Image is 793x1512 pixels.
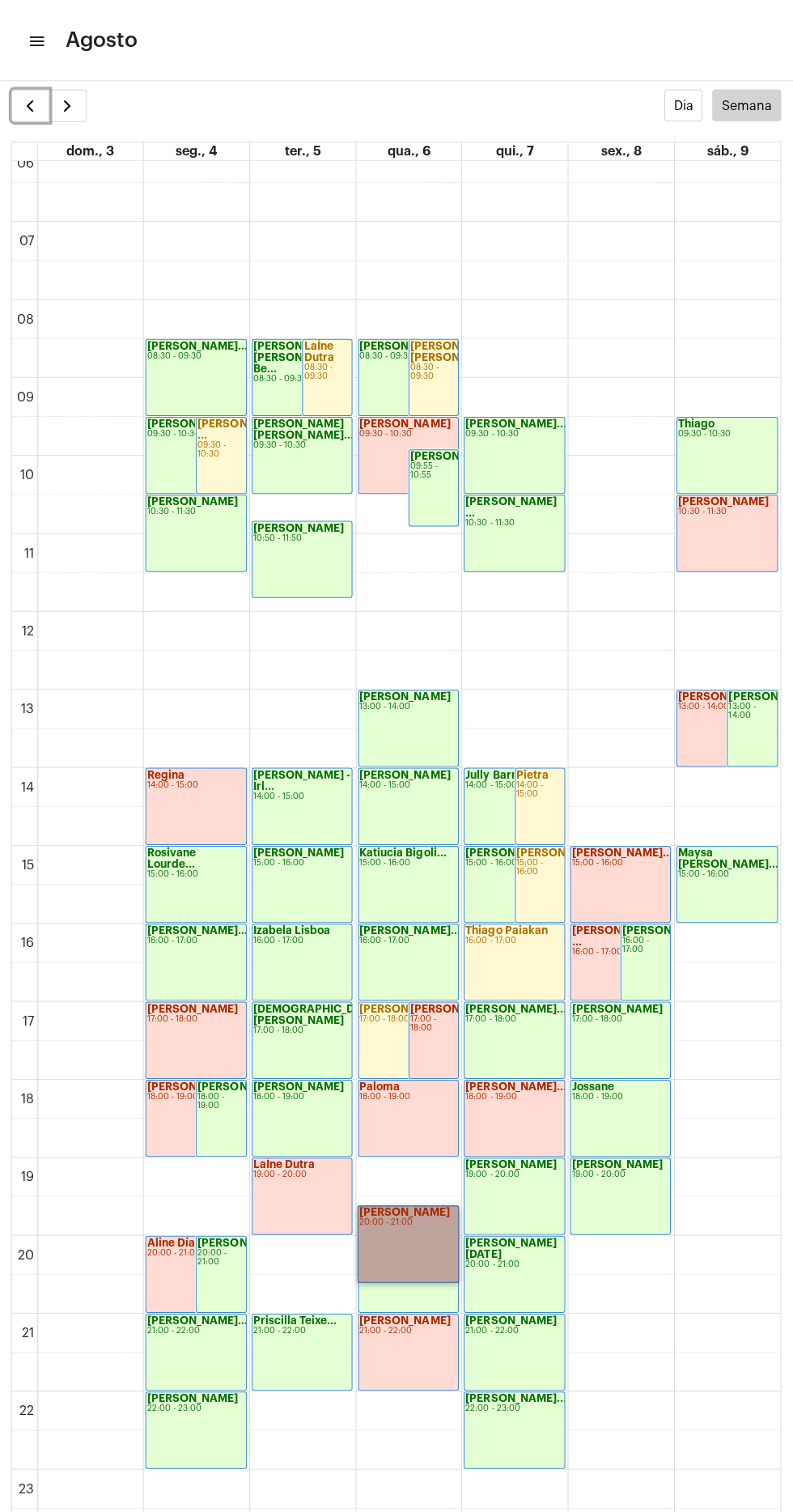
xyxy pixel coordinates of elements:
div: 14:00 - 15:00 [254,789,351,798]
div: 15:00 - 16:00 [254,856,351,864]
div: 10 [19,466,39,481]
div: 14:00 - 15:00 [360,778,457,787]
mat-icon: sidenav icon [29,32,45,51]
div: 09:30 - 10:30 [465,428,562,437]
strong: [PERSON_NAME] [410,449,501,460]
div: 18:00 - 19:00 [198,1089,245,1106]
div: 16:00 - 17:00 [254,933,351,942]
button: Dia [664,89,702,121]
div: 22 [18,1399,39,1413]
div: 20:00 - 21:00 [198,1244,245,1262]
div: 09:30 - 10:30 [360,428,457,437]
strong: [PERSON_NAME] [148,1388,239,1399]
strong: [PERSON_NAME] [677,495,768,505]
div: 21:00 - 22:00 [254,1322,351,1331]
a: 5 de agosto de 2025 [282,142,324,159]
div: 21:00 - 22:00 [360,1322,457,1331]
strong: LaÍne Dutra [254,1155,316,1166]
div: 22:00 - 23:00 [465,1399,562,1408]
strong: [PERSON_NAME] [360,417,451,427]
div: 09:30 - 10:30 [148,428,245,437]
strong: [PERSON_NAME] [148,1077,239,1088]
div: 15:00 - 16:00 [148,867,245,876]
div: 19:00 - 20:00 [465,1166,562,1175]
div: 15 [20,855,39,869]
strong: [PERSON_NAME]... [465,1077,566,1088]
div: 14 [19,777,39,792]
div: 14:00 - 15:00 [465,778,562,787]
strong: [PERSON_NAME]... [360,922,460,932]
strong: [PERSON_NAME] [148,495,239,505]
strong: Katiucia Bigoli... [360,844,447,855]
div: 17:00 - 18:00 [571,1011,668,1020]
div: 14:00 - 15:00 [516,778,563,796]
div: 08 [15,311,39,325]
strong: [PERSON_NAME]... [465,417,566,427]
div: 15:00 - 16:00 [465,856,562,864]
a: 6 de agosto de 2025 [384,142,434,159]
strong: [PERSON_NAME] [571,1155,662,1166]
div: 17:00 - 18:00 [360,1011,457,1020]
strong: [PERSON_NAME] ... [465,495,556,516]
div: 15:00 - 16:00 [571,856,668,864]
button: Semana Anterior [13,89,51,121]
strong: [PERSON_NAME] - Irl... [254,767,351,788]
div: 13:00 - 14:00 [677,700,775,709]
strong: [PERSON_NAME] ... [571,922,662,944]
strong: Maysa [PERSON_NAME]... [677,844,778,866]
strong: Aline Días [148,1233,201,1243]
div: 21 [20,1321,39,1336]
div: 21:00 - 22:00 [148,1322,245,1331]
strong: [PERSON_NAME] [360,1310,451,1321]
div: 06 [15,155,39,170]
strong: [PERSON_NAME]... [465,1000,566,1010]
button: Semana [711,89,780,121]
div: 20:00 - 21:00 [360,1244,457,1253]
div: 23 [17,1476,39,1491]
a: 8 de agosto de 2025 [597,142,644,159]
strong: [PERSON_NAME]... [516,844,617,855]
div: 09 [15,389,39,403]
div: 19:00 - 20:00 [254,1166,351,1175]
div: 19 [19,1166,39,1180]
a: 4 de agosto de 2025 [174,142,222,159]
div: 19:00 - 20:00 [571,1166,668,1175]
strong: [PERSON_NAME]... [571,844,672,855]
strong: Regina [148,767,185,777]
div: 18:00 - 19:00 [571,1089,668,1098]
div: 10:30 - 11:30 [465,517,562,526]
div: 18:00 - 19:00 [148,1089,245,1098]
div: 15:00 - 16:00 [360,856,457,864]
div: 17 [21,1010,39,1025]
div: 16:00 - 17:00 [571,945,668,953]
div: 16:00 - 17:00 [465,933,562,942]
strong: LaÍne Dutra [304,339,334,361]
strong: Jully Barreto [465,767,532,777]
strong: [PERSON_NAME] [621,922,712,932]
div: 20 [16,1243,39,1258]
div: 17:00 - 18:00 [148,1011,245,1020]
strong: [PERSON_NAME] [360,339,451,350]
strong: [PERSON_NAME] [198,1077,289,1088]
div: 07 [18,233,39,248]
strong: [PERSON_NAME] [465,1310,556,1321]
div: 10:30 - 11:30 [148,506,245,515]
span: Agosto [66,28,138,53]
strong: [PERSON_NAME] [360,1233,451,1243]
div: 09:30 - 10:30 [254,440,351,448]
strong: [PERSON_NAME] [PERSON_NAME] [410,339,501,361]
strong: [PERSON_NAME] [254,844,345,855]
div: 09:55 - 10:55 [410,461,457,478]
div: 10:30 - 11:30 [677,506,775,515]
div: 09:30 - 10:30 [198,440,245,457]
div: 09:30 - 10:30 [677,428,775,437]
strong: [PERSON_NAME]... [148,339,248,350]
div: 08:30 - 09:30 [360,350,457,359]
div: 10:50 - 11:50 [254,532,351,541]
strong: [PERSON_NAME] [148,1000,239,1010]
div: 16:00 - 17:00 [148,933,245,942]
strong: Priscilla Teixe... [254,1310,337,1321]
strong: [PERSON_NAME][DATE] [465,1233,556,1255]
div: 18 [19,1088,39,1102]
div: 16:00 - 17:00 [360,933,457,942]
